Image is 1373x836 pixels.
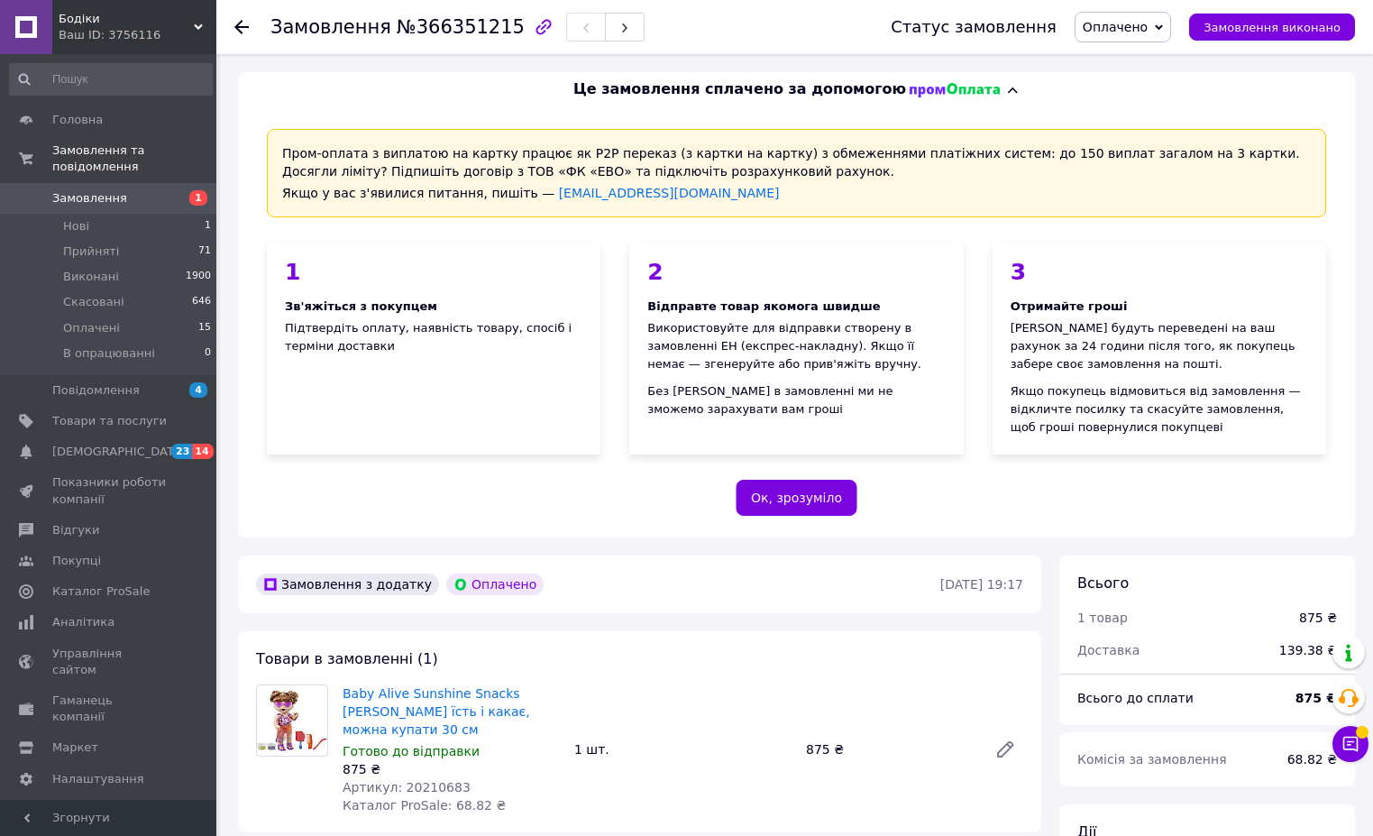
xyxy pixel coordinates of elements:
[647,299,880,313] span: Відправте товар якомога швидше
[52,771,144,787] span: Налаштування
[647,382,945,418] div: Без [PERSON_NAME] в замовленні ми не зможемо зарахувати вам гроші
[1011,299,1128,313] span: Отримайте гроші
[186,269,211,285] span: 1900
[1204,21,1341,34] span: Замовлення виконано
[1295,691,1337,705] b: 875 ₴
[1077,574,1129,592] span: Всього
[343,760,560,778] div: 875 ₴
[189,382,207,398] span: 4
[52,740,98,756] span: Маркет
[1011,319,1308,373] div: [PERSON_NAME] будуть переведені на ваш рахунок за 24 години після того, як покупець забере своє з...
[267,243,600,455] div: Підтвердіть оплату, наявність товару, спосіб і терміни доставки
[799,737,980,762] div: 875 ₴
[343,686,530,737] a: Baby Alive Sunshine Snacks [PERSON_NAME] їсть і какає, можна купати 30 см
[736,480,857,516] button: Ок, зрозуміло
[52,614,114,630] span: Аналітика
[59,27,216,43] div: Ваш ID: 3756116
[52,444,186,460] span: [DEMOGRAPHIC_DATA]
[1011,261,1308,283] div: 3
[52,142,216,175] span: Замовлення та повідомлення
[1332,726,1368,762] button: Чат з покупцем
[397,16,525,38] span: №366351215
[257,690,327,751] img: Baby Alive Sunshine Snacks лялька пупс їсть і какає, можна купати 30 см
[282,184,1311,202] div: Якщо у вас з'явилися питання, пишіть —
[1083,20,1148,34] span: Оплачено
[192,294,211,310] span: 646
[343,780,471,795] span: Артикул: 20210683
[52,583,150,600] span: Каталог ProSale
[59,11,194,27] span: Бодіки
[52,522,99,538] span: Відгуки
[63,218,89,234] span: Нові
[198,243,211,260] span: 71
[256,574,439,595] div: Замовлення з додатку
[446,574,544,595] div: Оплачено
[987,731,1023,767] a: Редагувати
[1077,752,1227,767] span: Комісія за замовлення
[192,444,213,459] span: 14
[647,261,945,283] div: 2
[1077,611,1128,625] span: 1 товар
[205,345,211,362] span: 0
[891,18,1057,36] div: Статус замовлення
[270,16,391,38] span: Замовлення
[52,474,167,507] span: Показники роботи компанії
[573,79,906,100] span: Це замовлення сплачено за допомогою
[171,444,192,459] span: 23
[256,650,438,667] span: Товари в замовленні (1)
[63,269,119,285] span: Виконані
[940,577,1023,592] time: [DATE] 19:17
[63,345,155,362] span: В опрацюванні
[1077,643,1140,657] span: Доставка
[198,320,211,336] span: 15
[285,261,582,283] div: 1
[1077,691,1194,705] span: Всього до сплати
[267,129,1326,217] div: Пром-оплата з виплатою на картку працює як P2P переказ (з картки на картку) з обмеженнями платіжн...
[1189,14,1355,41] button: Замовлення виконано
[9,63,213,96] input: Пошук
[567,737,799,762] div: 1 шт.
[52,112,103,128] span: Головна
[234,18,249,36] div: Повернутися назад
[343,744,480,758] span: Готово до відправки
[52,693,167,725] span: Гаманець компанії
[52,553,101,569] span: Покупці
[63,320,120,336] span: Оплачені
[647,319,945,373] div: Використовуйте для відправки створену в замовленні ЕН (експрес-накладну). Якщо її немає — згенеру...
[52,413,167,429] span: Товари та послуги
[52,646,167,678] span: Управління сайтом
[63,243,119,260] span: Прийняті
[205,218,211,234] span: 1
[1299,609,1337,627] div: 875 ₴
[52,382,140,399] span: Повідомлення
[1011,382,1308,436] div: Якщо покупець відмовиться від замовлення — відкличте посилку та скасуйте замовлення, щоб гроші по...
[52,190,127,207] span: Замовлення
[343,798,506,813] span: Каталог ProSale: 68.82 ₴
[1287,752,1337,767] span: 68.82 ₴
[189,190,207,206] span: 1
[1268,630,1348,670] div: 139.38 ₴
[559,186,780,200] a: [EMAIL_ADDRESS][DOMAIN_NAME]
[285,299,437,313] span: Зв'яжіться з покупцем
[63,294,124,310] span: Скасовані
